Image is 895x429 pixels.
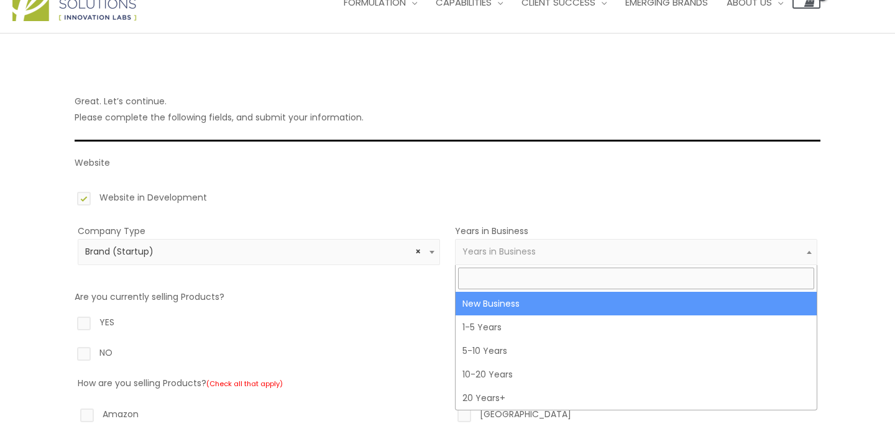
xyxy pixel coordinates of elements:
span: Brand (Startup) [78,239,440,265]
span: Years in Business [462,245,536,258]
label: Company Type [78,225,145,237]
span: Brand (Startup) [85,246,433,258]
label: Are you currently selling Products? [75,291,224,303]
label: Website [75,156,110,169]
label: YES [75,314,820,335]
li: New Business [456,292,817,315]
span: Remove all items [415,246,421,258]
li: 20 Years+ [456,386,817,410]
label: Amazon [78,406,440,427]
label: NO [75,345,820,366]
small: (Check all that apply) [206,379,283,389]
li: 1-5 Years [456,315,817,339]
label: Website in Development [75,189,820,210]
li: 10-20 Years [456,363,817,386]
li: 5-10 Years [456,339,817,363]
label: Years in Business [455,225,528,237]
label: [GEOGRAPHIC_DATA] [455,406,817,427]
p: Great. Let’s continue. Please complete the following fields, and submit your information. [75,93,820,125]
label: How are you selling Products? [78,377,283,389]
